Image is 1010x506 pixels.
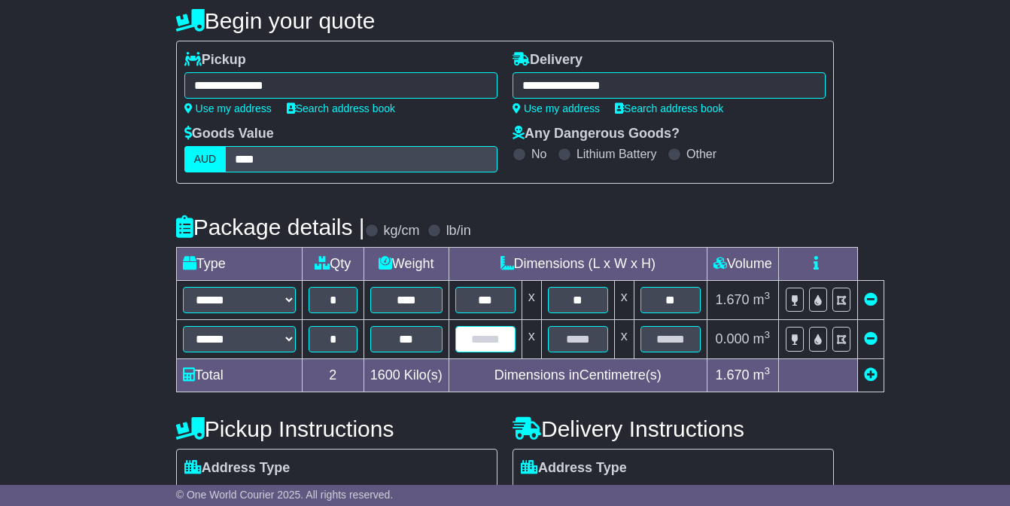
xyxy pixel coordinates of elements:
[370,367,400,383] span: 1600
[513,102,600,114] a: Use my address
[715,331,749,346] span: 0.000
[184,146,227,172] label: AUD
[703,480,805,504] span: Air & Sea Depot
[384,223,420,239] label: kg/cm
[753,367,771,383] span: m
[176,359,302,392] td: Total
[184,126,274,142] label: Goods Value
[184,52,246,69] label: Pickup
[615,102,723,114] a: Search address book
[366,480,467,504] span: Air & Sea Depot
[765,290,771,301] sup: 3
[287,102,395,114] a: Search address book
[521,460,627,477] label: Address Type
[302,359,364,392] td: 2
[176,416,497,441] h4: Pickup Instructions
[753,292,771,307] span: m
[531,147,546,161] label: No
[272,480,351,504] span: Commercial
[864,331,878,346] a: Remove this item
[364,359,449,392] td: Kilo(s)
[513,126,680,142] label: Any Dangerous Goods?
[513,52,583,69] label: Delivery
[449,359,707,392] td: Dimensions in Centimetre(s)
[753,331,771,346] span: m
[521,480,594,504] span: Residential
[364,248,449,281] td: Weight
[864,367,878,383] a: Add new item
[609,480,687,504] span: Commercial
[184,102,272,114] a: Use my address
[302,248,364,281] td: Qty
[513,416,834,441] h4: Delivery Instructions
[184,480,257,504] span: Residential
[715,292,749,307] span: 1.670
[176,489,394,501] span: © One World Courier 2025. All rights reserved.
[176,8,835,33] h4: Begin your quote
[522,281,541,320] td: x
[176,215,365,239] h4: Package details |
[522,320,541,359] td: x
[176,248,302,281] td: Type
[686,147,716,161] label: Other
[707,248,778,281] td: Volume
[614,281,634,320] td: x
[576,147,657,161] label: Lithium Battery
[449,248,707,281] td: Dimensions (L x W x H)
[765,365,771,376] sup: 3
[715,367,749,383] span: 1.670
[614,320,634,359] td: x
[765,329,771,340] sup: 3
[864,292,878,307] a: Remove this item
[184,460,291,477] label: Address Type
[446,223,471,239] label: lb/in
